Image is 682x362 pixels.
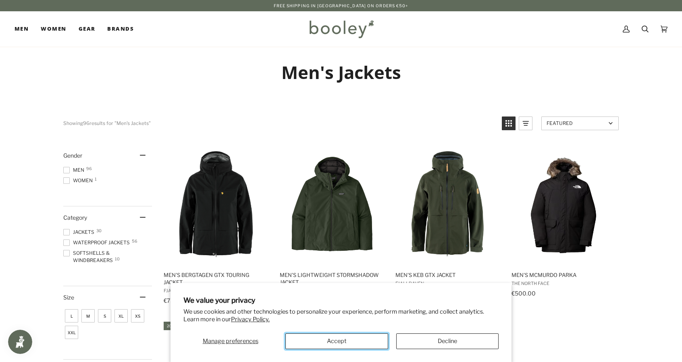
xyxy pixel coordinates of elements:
span: Men's Lightweight Stormshadow Jacket [280,271,384,286]
span: 30 [96,229,102,233]
a: View list mode [519,117,532,130]
span: 56 [132,239,137,243]
span: Women [41,25,66,33]
b: 96 [83,120,89,126]
img: Fjallraven Men's Bergtagen GTX Touring Jacket Black - Booley Galway [162,151,269,258]
img: The North Face Men's McMurdo Parka TNF Black / TNF Black - Booley Galway [510,151,617,258]
span: Size: XXL [65,326,78,339]
img: Booley [306,17,376,41]
span: Men's Bergtagen GTX Touring Jacket [164,271,268,286]
span: Brands [107,25,134,33]
div: Showing results for "Men's Jackets" [63,117,496,130]
img: Fjallraven Men's Keb GTX Jacket Deep Forest - Booley Galway [394,151,501,258]
span: €750.00 [164,297,187,304]
button: Manage preferences [183,333,277,349]
span: Men [63,166,87,174]
button: Decline [396,333,499,349]
span: Men [15,25,29,33]
span: €500.00 [512,290,536,297]
span: Featured [547,120,606,126]
a: Men [15,11,35,47]
span: Size: XL [114,309,128,322]
button: Accept [285,333,388,349]
span: Size [63,294,74,301]
span: The North Face [512,281,616,286]
a: Brands [101,11,140,47]
a: Privacy Policy. [231,316,270,323]
span: 1 [95,177,97,181]
span: 10 [115,257,120,261]
span: Women [63,177,95,184]
a: Men's Lightweight Stormshadow Jacket [279,144,385,307]
span: Jackets [63,229,97,236]
span: 96 [86,166,92,171]
div: 20% off [164,322,185,330]
a: Men's Bergtagen GTX Touring Jacket [162,144,269,307]
span: Category [63,214,87,221]
span: Size: M [81,309,95,322]
p: Free Shipping in [GEOGRAPHIC_DATA] on Orders €50+ [274,2,409,9]
span: Gear [79,25,96,33]
a: Men's Keb GTX Jacket [394,144,501,307]
span: Men's McMurdo Parka [512,271,616,279]
span: Gender [63,152,82,159]
a: Men's McMurdo Parka [510,144,617,307]
a: Gear [73,11,102,47]
a: Women [35,11,72,47]
span: Size: S [98,309,111,322]
span: Men's Keb GTX Jacket [395,271,500,279]
h2: We value your privacy [183,296,499,304]
p: We use cookies and other technologies to personalize your experience, perform marketing, and coll... [183,308,499,323]
iframe: Button to open loyalty program pop-up [8,330,32,354]
span: Size: XS [131,309,144,322]
h1: Men's Jackets [63,61,619,83]
span: Waterproof Jackets [63,239,132,246]
span: Fjallraven [164,288,268,293]
img: Patagonia Men's Lightweight Stormshadow Jacket Old Growth Green - Booley Galway [279,151,385,258]
a: Sort options [541,117,619,130]
span: Fjallraven [395,281,500,286]
span: Size: L [65,309,78,322]
span: Manage preferences [203,337,258,345]
span: Softshells & Windbreakers [63,250,152,264]
a: View grid mode [502,117,516,130]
